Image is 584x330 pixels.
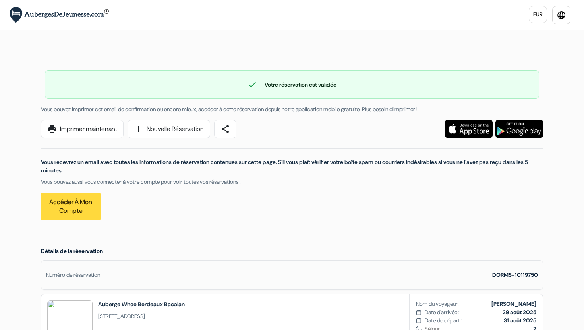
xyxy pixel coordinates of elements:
[41,178,543,186] p: Vous pouvez aussi vous connecter à votre compte pour voir toutes vos réservations :
[41,106,418,113] span: Vous pouvez imprimer cet email de confirmation ou encore mieux, accéder à cette réservation depui...
[46,271,100,279] div: Numéro de réservation
[552,6,570,24] a: language
[10,7,109,23] img: AubergesDeJeunesse.com
[529,6,547,23] a: EUR
[445,120,493,138] img: Téléchargez l'application gratuite
[503,309,536,316] b: 29 août 2025
[41,120,124,138] a: printImprimer maintenant
[41,193,101,220] a: Accéder à mon compte
[425,316,462,325] span: Date de départ :
[134,124,143,134] span: add
[98,312,185,320] span: [STREET_ADDRESS]
[128,120,210,138] a: addNouvelle Réservation
[416,300,459,308] span: Nom du voyageur:
[47,124,57,134] span: print
[98,300,185,308] h2: Auberge Whoo Bordeaux Bacalan
[495,120,543,138] img: Téléchargez l'application gratuite
[45,80,539,89] div: Votre réservation est validée
[504,317,536,324] b: 31 août 2025
[220,124,230,134] span: share
[214,120,236,138] a: share
[41,158,543,175] p: Vous recevrez un email avec toutes les informations de réservation contenues sur cette page. S'il...
[41,247,103,255] span: Détails de la réservation
[248,80,257,89] span: check
[425,308,460,316] span: Date d'arrivée :
[491,300,536,307] b: [PERSON_NAME]
[557,10,566,20] i: language
[492,271,538,278] strong: DORMS-10119750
